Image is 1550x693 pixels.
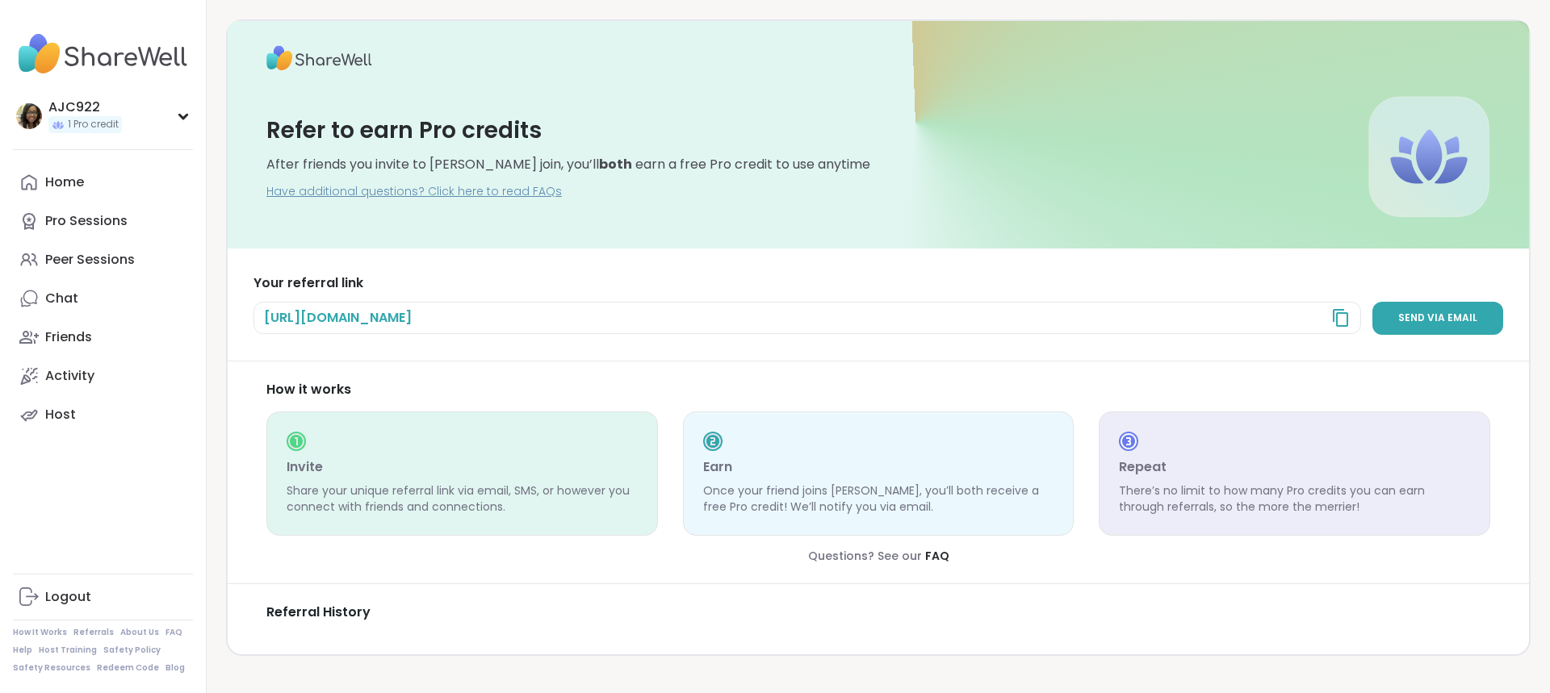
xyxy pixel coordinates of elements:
h3: Your referral link [253,274,1503,292]
p: Share your unique referral link via email, SMS, or however you connect with friends and connections. [287,483,638,515]
h3: Invite [287,457,638,477]
img: ShareWell Nav Logo [13,26,193,82]
div: Home [45,173,84,191]
div: How it works [266,381,1490,399]
p: There’s no limit to how many Pro credits you can earn through referrals, so the more the merrier! [1119,483,1470,515]
a: Safety Policy [103,645,161,656]
h3: Earn [703,457,1054,477]
a: Blog [165,662,185,674]
div: Questions? See our [266,549,1490,565]
img: AJC922 [16,103,42,129]
a: Friends [13,318,193,357]
p: Once your friend joins [PERSON_NAME], you’ll both receive a free Pro credit! We’ll notify you via... [703,483,1054,515]
a: Host [13,395,193,434]
a: Help [13,645,32,656]
a: How It Works [13,627,67,638]
div: Pro Sessions [45,212,128,230]
div: Peer Sessions [45,251,135,269]
div: Chat [45,290,78,307]
a: Have additional questions? Click here to read FAQs [266,184,562,200]
a: FAQ [165,627,182,638]
div: Friends [45,328,92,346]
h3: Repeat [1119,457,1470,477]
a: About Us [120,627,159,638]
a: Pro Sessions [13,202,193,240]
a: Safety Resources [13,662,90,674]
img: ShareWell Logo [266,40,372,76]
div: After friends you invite to [PERSON_NAME] join, you’ll earn a free Pro credit to use anytime [266,156,870,173]
a: Activity [13,357,193,395]
a: Chat [13,279,193,318]
a: Referrals [73,627,114,638]
div: Referral History [266,603,1490,621]
b: both [599,155,632,173]
a: Logout [13,578,193,616]
span: Send via email [1398,311,1477,325]
h3: Refer to earn Pro credits [266,115,542,146]
a: FAQ [925,548,949,564]
a: Redeem Code [97,662,159,674]
span: 1 Pro credit [68,118,119,132]
a: Peer Sessions [13,240,193,279]
div: Logout [45,588,91,606]
div: Host [45,406,76,424]
a: Send via email [1372,302,1503,335]
a: Host Training [39,645,97,656]
div: Activity [45,367,94,385]
span: [URL][DOMAIN_NAME] [264,309,412,327]
a: Home [13,163,193,202]
div: AJC922 [48,98,122,116]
